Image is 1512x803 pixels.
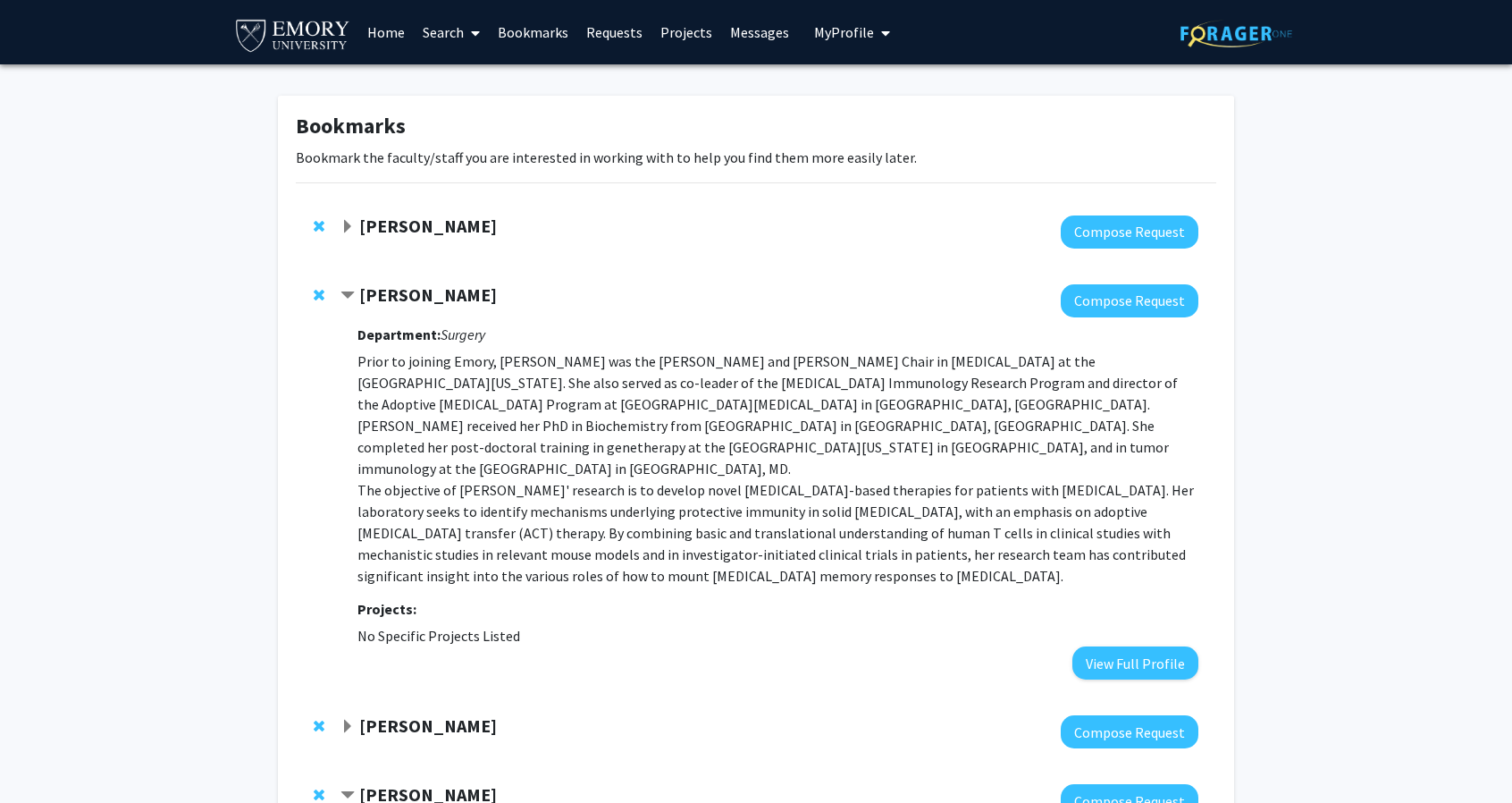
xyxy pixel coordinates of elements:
a: Projects [651,1,721,63]
strong: Department: [357,325,441,343]
a: Bookmarks [489,1,577,63]
img: ForagerOne Logo [1180,20,1292,47]
strong: [PERSON_NAME] [359,215,497,237]
button: View Full Profile [1072,647,1198,680]
p: Bookmark the faculty/staff you are interested in working with to help you find them more easily l... [296,147,1216,168]
strong: Projects: [357,600,416,618]
strong: [PERSON_NAME] [359,283,497,306]
img: Emory University Logo [233,14,352,55]
a: Requests [577,1,651,63]
h1: Bookmarks [296,114,1216,139]
span: Expand Charles Bou-Nader Bookmark [340,220,355,234]
span: Remove Kathryn Oliver from bookmarks [314,788,324,802]
i: Surgery [441,325,485,343]
p: Prior to joining Emory, [PERSON_NAME] was the [PERSON_NAME] and [PERSON_NAME] Chair in [MEDICAL_D... [357,351,1198,587]
span: Expand Jianhua Xiong Bookmark [340,720,355,734]
a: Search [414,1,489,63]
span: Remove Chrystal Paulos from bookmarks [314,288,324,302]
span: No Specific Projects Listed [357,627,520,645]
iframe: Chat [13,723,76,790]
a: Home [358,1,414,63]
strong: [PERSON_NAME] [359,714,497,737]
span: Contract Kathryn Oliver Bookmark [340,789,355,803]
button: Compose Request to Jianhua Xiong [1061,715,1198,748]
span: Remove Charles Bou-Nader from bookmarks [314,219,324,233]
span: My Profile [814,23,874,41]
span: Remove Jianhua Xiong from bookmarks [314,719,324,733]
a: Messages [721,1,798,63]
button: Compose Request to Charles Bou-Nader [1061,216,1198,249]
span: Contract Chrystal Paulos Bookmark [340,289,355,303]
button: Compose Request to Chrystal Paulos [1061,284,1198,317]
